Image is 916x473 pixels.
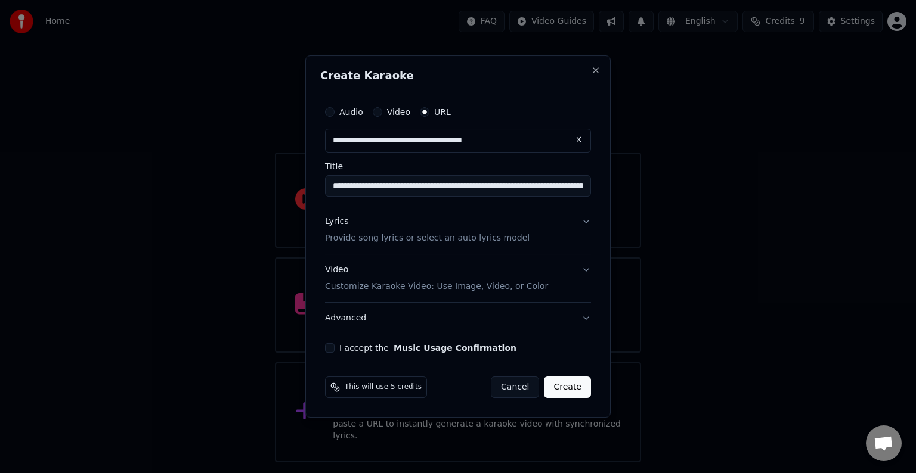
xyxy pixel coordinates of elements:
p: Customize Karaoke Video: Use Image, Video, or Color [325,281,548,292]
p: Provide song lyrics or select an auto lyrics model [325,232,530,244]
div: Lyrics [325,216,348,228]
button: LyricsProvide song lyrics or select an auto lyrics model [325,206,591,254]
label: URL [434,108,451,116]
button: Cancel [491,376,539,398]
label: Title [325,162,591,170]
label: I accept the [339,344,516,352]
span: This will use 5 credits [345,382,422,392]
div: Video [325,264,548,292]
button: Advanced [325,303,591,334]
h2: Create Karaoke [320,70,596,81]
label: Video [387,108,410,116]
button: Create [544,376,591,398]
button: VideoCustomize Karaoke Video: Use Image, Video, or Color [325,254,591,302]
button: I accept the [394,344,516,352]
label: Audio [339,108,363,116]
